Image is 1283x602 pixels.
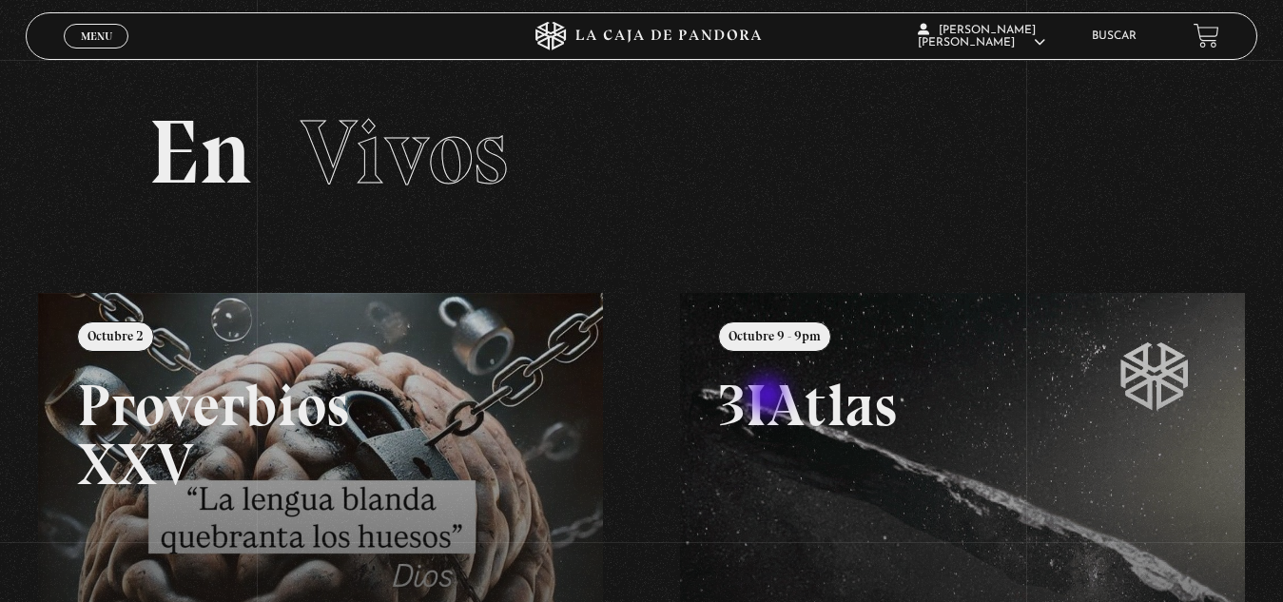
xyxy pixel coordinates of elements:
[148,107,1134,198] h2: En
[301,98,508,206] span: Vivos
[918,25,1045,49] span: [PERSON_NAME] [PERSON_NAME]
[74,46,119,59] span: Cerrar
[1194,23,1219,49] a: View your shopping cart
[81,30,112,42] span: Menu
[1092,30,1137,42] a: Buscar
